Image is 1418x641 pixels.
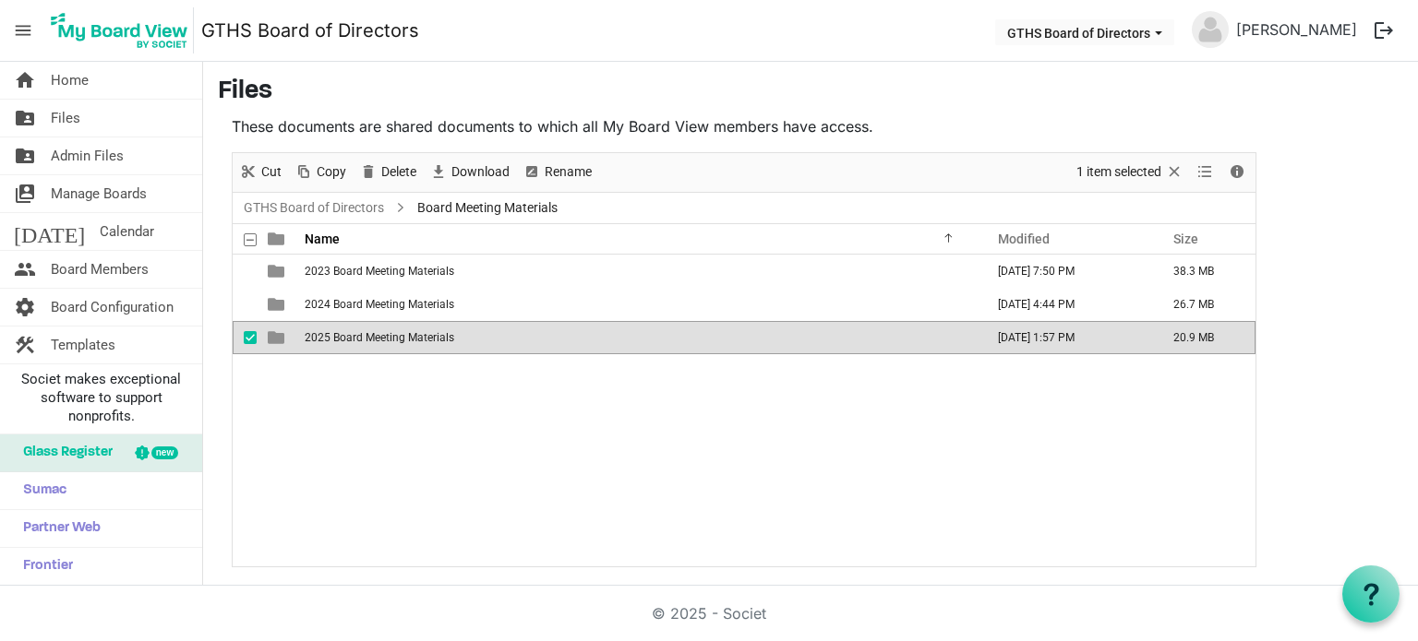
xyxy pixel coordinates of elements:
[305,231,340,246] span: Name
[1154,288,1256,321] td: 26.7 MB is template cell column header Size
[232,115,1256,137] p: These documents are shared documents to which all My Board View members have access.
[51,251,149,288] span: Board Members
[1173,231,1198,246] span: Size
[51,137,124,174] span: Admin Files
[1225,160,1250,184] button: Details
[1190,153,1221,192] div: View
[257,255,299,288] td: is template cell column header type
[233,321,257,354] td: checkbox
[257,288,299,321] td: is template cell column header type
[233,255,257,288] td: checkbox
[51,289,174,326] span: Board Configuration
[14,472,66,509] span: Sumac
[1070,153,1190,192] div: Clear selection
[45,7,194,53] img: My Board View Logo
[652,604,766,623] a: © 2025 - Societ
[379,160,418,184] span: Delete
[6,13,41,48] span: menu
[305,331,454,344] span: 2025 Board Meeting Materials
[233,288,257,321] td: checkbox
[14,326,36,363] span: construction
[233,153,288,192] div: Cut
[1154,255,1256,288] td: 38.3 MB is template cell column header Size
[151,446,178,459] div: new
[299,288,979,321] td: 2024 Board Meeting Materials is template cell column header Name
[1221,153,1253,192] div: Details
[14,137,36,174] span: folder_shared
[1075,160,1163,184] span: 1 item selected
[450,160,511,184] span: Download
[356,160,420,184] button: Delete
[520,160,595,184] button: Rename
[423,153,516,192] div: Download
[45,7,201,53] a: My Board View Logo
[14,434,113,471] span: Glass Register
[995,19,1174,45] button: GTHS Board of Directors dropdownbutton
[979,255,1154,288] td: February 15, 2024 7:50 PM column header Modified
[218,77,1403,108] h3: Files
[14,251,36,288] span: people
[1192,11,1229,48] img: no-profile-picture.svg
[1229,11,1364,48] a: [PERSON_NAME]
[257,321,299,354] td: is template cell column header type
[1074,160,1187,184] button: Selection
[414,196,561,220] span: Board Meeting Materials
[8,370,194,425] span: Societ makes exceptional software to support nonprofits.
[315,160,348,184] span: Copy
[51,62,89,99] span: Home
[259,160,283,184] span: Cut
[427,160,513,184] button: Download
[240,196,388,220] a: GTHS Board of Directors
[14,175,36,212] span: switch_account
[543,160,594,184] span: Rename
[299,255,979,288] td: 2023 Board Meeting Materials is template cell column header Name
[1364,11,1403,50] button: logout
[236,160,285,184] button: Cut
[201,12,419,49] a: GTHS Board of Directors
[1194,160,1216,184] button: View dropdownbutton
[51,326,115,363] span: Templates
[51,175,147,212] span: Manage Boards
[51,100,80,137] span: Files
[998,231,1050,246] span: Modified
[14,289,36,326] span: settings
[305,265,454,278] span: 2023 Board Meeting Materials
[516,153,598,192] div: Rename
[299,321,979,354] td: 2025 Board Meeting Materials is template cell column header Name
[1154,321,1256,354] td: 20.9 MB is template cell column header Size
[14,548,73,585] span: Frontier
[305,298,454,311] span: 2024 Board Meeting Materials
[100,213,154,250] span: Calendar
[353,153,423,192] div: Delete
[14,213,85,250] span: [DATE]
[979,288,1154,321] td: December 02, 2024 4:44 PM column header Modified
[14,100,36,137] span: folder_shared
[979,321,1154,354] td: September 08, 2025 1:57 PM column header Modified
[14,62,36,99] span: home
[288,153,353,192] div: Copy
[292,160,350,184] button: Copy
[14,510,101,547] span: Partner Web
